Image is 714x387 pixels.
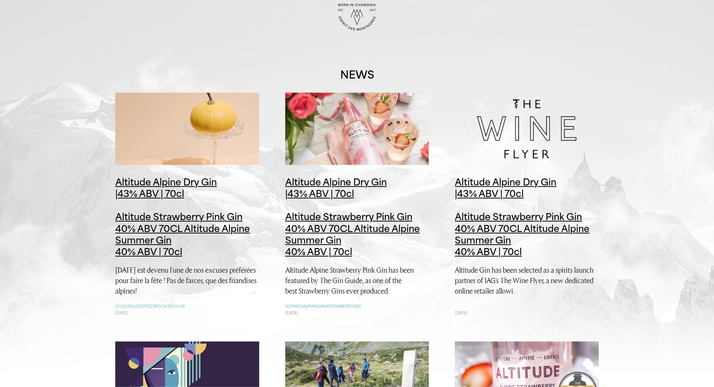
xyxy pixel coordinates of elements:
img: Altitude Pink amongst the Best Strawberry Gins! [285,93,429,165]
a: strawberrygin [327,304,361,308]
p: [DATE] est devenu l'une de nos excuses préférées pour faire la fête ! Pas de farces, que des fria... [115,265,259,296]
a: Altitude Alpine Dry Gin|43% ABV | 70clAltitude Strawberry Pink Gin40% ABV 70CL Altitude Alpine Su... [455,176,599,257]
span: Altitude Alpine Summer Gin 40% ABV | 70cl [455,223,589,257]
span: Altitude Alpine Summer Gin 40% ABV | 70cl [285,223,420,257]
a: pinkgin [308,304,325,308]
span: Altitude Alpine Dry Gin |43% ABV | 70cl Altitude Strawberry Pink Gin 40% ABV 70CL [455,177,582,234]
li: [DATE] [285,310,429,315]
img: Halloween weekend is looking BOO-zy! [115,93,259,165]
li: [DATE] [115,310,259,315]
a: Spooktacular [153,304,185,308]
a: [DATE] [139,304,152,308]
p: Altitude Alpine Strawberry Pink Gin has been featured by The Gin Guide, as one of the best Strawb... [285,265,429,296]
span: Altitude Alpine Dry Gin |43% ABV | 70cl Altitude Strawberry Pink Gin 40% ABV 70CL [285,177,412,234]
li: [DATE] [455,310,599,315]
h1: News [340,68,374,82]
a: cocktails [115,304,137,308]
a: Altitude Alpine Dry Gin|43% ABV | 70clAltitude Strawberry Pink Gin40% ABV 70CL Altitude Alpine Su... [285,176,429,257]
a: Altitude Alpine Dry Gin|43% ABV | 70clAltitude Strawberry Pink Gin40% ABV 70CL Altitude Alpine Su... [115,176,259,257]
a: alpinegin [285,304,307,308]
li: / / [115,304,259,309]
span: Altitude Alpine Summer Gin 40% ABV | 70cl [115,223,250,257]
img: IAG selects Altitude Gin as launch partner of Wine Flyer [455,93,599,165]
li: / / [285,304,429,309]
span: Altitude Alpine Dry Gin |43% ABV | 70cl Altitude Strawberry Pink Gin 40% ABV 70CL [115,177,242,234]
p: Altitude Gin has been selected as a spirits launch partner of IAG’s The Wine Flyer, a new dedicat... [455,265,599,296]
img: Born in Chamonix - Est. 2017 - Espirit des Montagnes [338,4,376,31]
